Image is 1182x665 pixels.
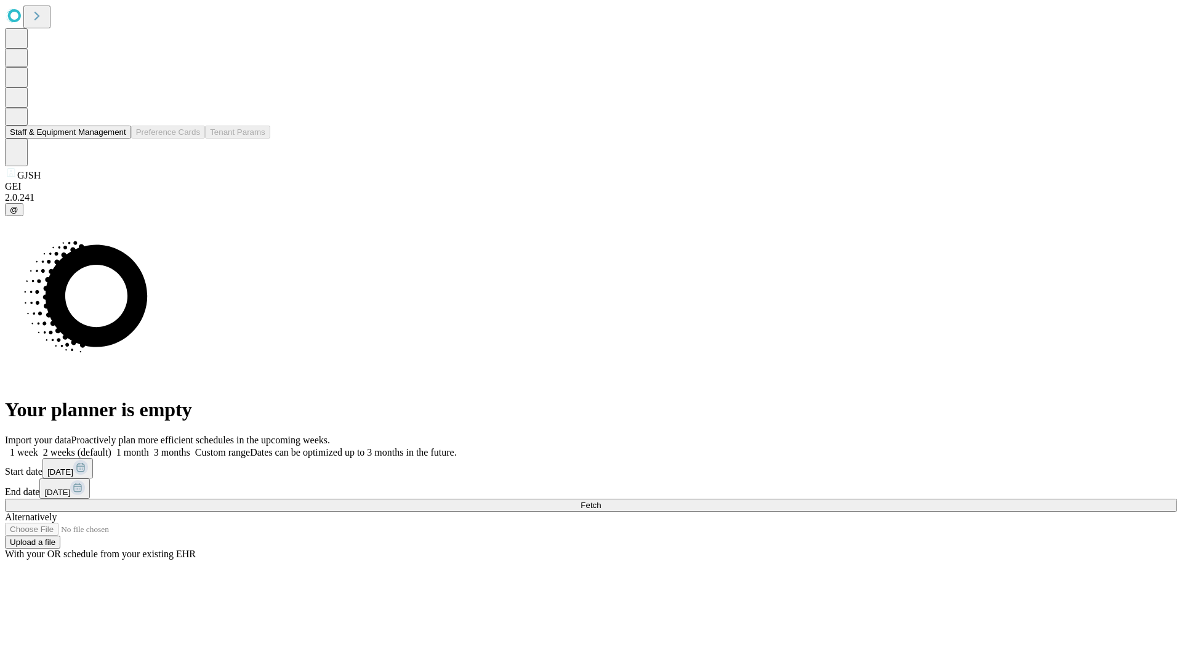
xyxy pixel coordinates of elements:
span: With your OR schedule from your existing EHR [5,549,196,559]
span: Import your data [5,435,71,445]
span: [DATE] [47,467,73,477]
span: Fetch [581,501,601,510]
span: GJSH [17,170,41,180]
h1: Your planner is empty [5,398,1177,421]
button: [DATE] [42,458,93,478]
div: End date [5,478,1177,499]
button: Fetch [5,499,1177,512]
button: @ [5,203,23,216]
span: 2 weeks (default) [43,447,111,457]
div: GEI [5,181,1177,192]
span: 1 month [116,447,149,457]
div: 2.0.241 [5,192,1177,203]
button: Preference Cards [131,126,205,139]
span: Dates can be optimized up to 3 months in the future. [250,447,456,457]
button: Upload a file [5,536,60,549]
span: 1 week [10,447,38,457]
button: [DATE] [39,478,90,499]
span: 3 months [154,447,190,457]
span: [DATE] [44,488,70,497]
span: Alternatively [5,512,57,522]
span: Custom range [195,447,250,457]
div: Start date [5,458,1177,478]
button: Staff & Equipment Management [5,126,131,139]
span: @ [10,205,18,214]
span: Proactively plan more efficient schedules in the upcoming weeks. [71,435,330,445]
button: Tenant Params [205,126,270,139]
